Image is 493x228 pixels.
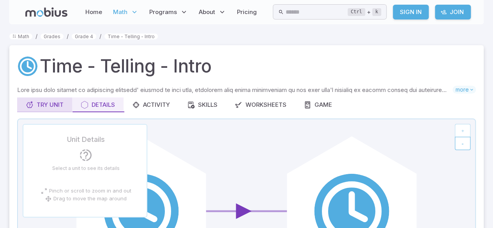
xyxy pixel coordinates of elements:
[132,101,170,109] div: Activity
[348,7,381,17] div: +
[67,32,69,41] li: /
[99,32,101,41] li: /
[35,32,37,41] li: /
[199,8,215,16] span: About
[67,134,105,145] h5: Unit Details
[304,101,332,109] div: Game
[348,8,365,16] kbd: Ctrl
[9,32,484,41] nav: breadcrumb
[40,53,212,80] h1: Time - Telling - Intro
[9,34,32,39] a: Math
[17,56,38,77] a: Time
[52,165,120,171] p: Select a unit to see its details
[17,86,452,94] p: Lore ipsu dolo sitamet co adipiscing elitsedd' eiusmod te inci utla, etdolorem aliq enima minimve...
[26,101,64,109] div: Try Unit
[113,8,127,16] span: Math
[149,8,177,16] span: Programs
[372,8,381,16] kbd: k
[235,101,286,109] div: Worksheets
[83,3,104,21] a: Home
[49,187,131,195] p: Pinch or scroll to zoom in and out
[72,34,96,39] a: Grade 4
[187,101,217,109] div: Skills
[104,34,158,39] a: Time - Telling - Intro
[81,101,115,109] div: Details
[41,34,64,39] a: Grades
[435,5,471,19] a: Join
[455,137,470,150] button: -
[393,5,429,19] a: Sign In
[53,195,127,203] p: Drag to move the map around
[235,3,259,21] a: Pricing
